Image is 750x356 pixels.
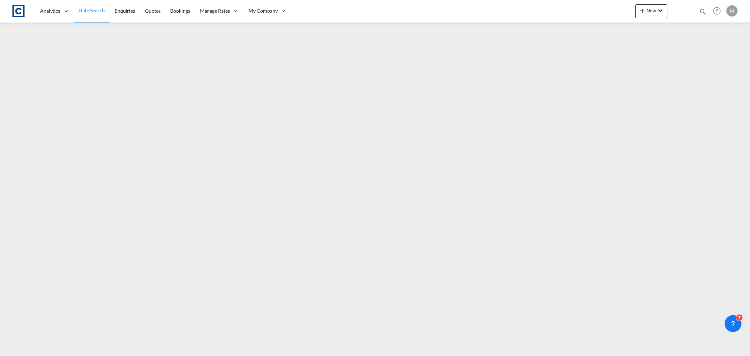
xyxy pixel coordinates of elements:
[711,5,726,18] div: Help
[79,7,105,13] span: Rate Search
[711,5,723,17] span: Help
[171,8,190,14] span: Bookings
[115,8,135,14] span: Enquiries
[11,3,26,19] img: 1fdb9190129311efbfaf67cbb4249bed.jpeg
[726,5,738,17] div: M
[656,6,665,15] md-icon: icon-chevron-down
[249,7,278,14] span: My Company
[638,8,665,13] span: New
[699,8,707,15] md-icon: icon-magnify
[145,8,160,14] span: Quotes
[638,6,647,15] md-icon: icon-plus 400-fg
[699,8,707,18] div: icon-magnify
[40,7,60,14] span: Analytics
[200,7,230,14] span: Manage Rates
[635,4,667,18] button: icon-plus 400-fgNewicon-chevron-down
